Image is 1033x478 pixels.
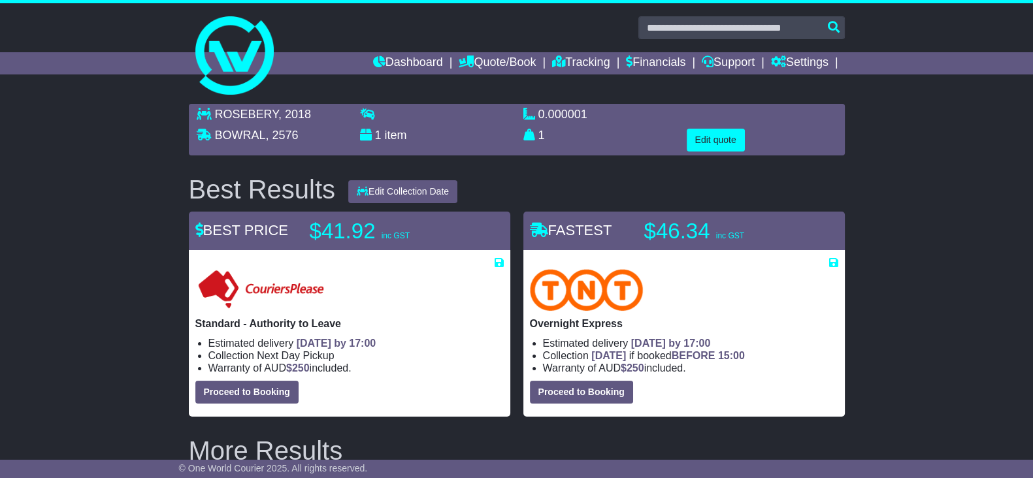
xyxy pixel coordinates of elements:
span: [DATE] by 17:00 [631,338,711,349]
li: Estimated delivery [208,337,504,349]
a: Financials [626,52,685,74]
span: ROSEBERY [215,108,278,121]
a: Support [702,52,755,74]
p: Overnight Express [530,317,838,330]
span: 1 [538,129,545,142]
span: BEFORE [672,350,715,361]
p: $46.34 [644,218,808,244]
a: Quote/Book [459,52,536,74]
span: , 2576 [266,129,299,142]
div: Best Results [182,175,342,204]
button: Proceed to Booking [195,381,299,404]
span: BOWRAL [215,129,266,142]
span: inc GST [382,231,410,240]
a: Tracking [552,52,610,74]
span: 250 [627,362,644,374]
span: , 2018 [278,108,311,121]
button: Proceed to Booking [530,381,633,404]
p: Standard - Authority to Leave [195,317,504,330]
button: Edit Collection Date [348,180,457,203]
span: 1 [375,129,382,142]
img: TNT Domestic: Overnight Express [530,269,644,311]
span: 250 [292,362,310,374]
li: Warranty of AUD included. [208,362,504,374]
img: Couriers Please: Standard - Authority to Leave [195,269,327,311]
span: 0.000001 [538,108,587,121]
li: Collection [543,349,838,362]
span: item [385,129,407,142]
span: © One World Courier 2025. All rights reserved. [179,463,368,473]
li: Collection [208,349,504,362]
p: $41.92 [310,218,473,244]
span: [DATE] [591,350,626,361]
h2: More Results [189,436,845,465]
a: Settings [771,52,828,74]
span: $ [621,362,644,374]
a: Dashboard [373,52,443,74]
button: Edit quote [687,129,745,151]
span: inc GST [716,231,744,240]
span: [DATE] by 17:00 [297,338,376,349]
span: FASTEST [530,222,612,238]
span: $ [286,362,310,374]
span: BEST PRICE [195,222,288,238]
li: Estimated delivery [543,337,838,349]
li: Warranty of AUD included. [543,362,838,374]
span: Next Day Pickup [257,350,334,361]
span: if booked [591,350,744,361]
span: 15:00 [718,350,745,361]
